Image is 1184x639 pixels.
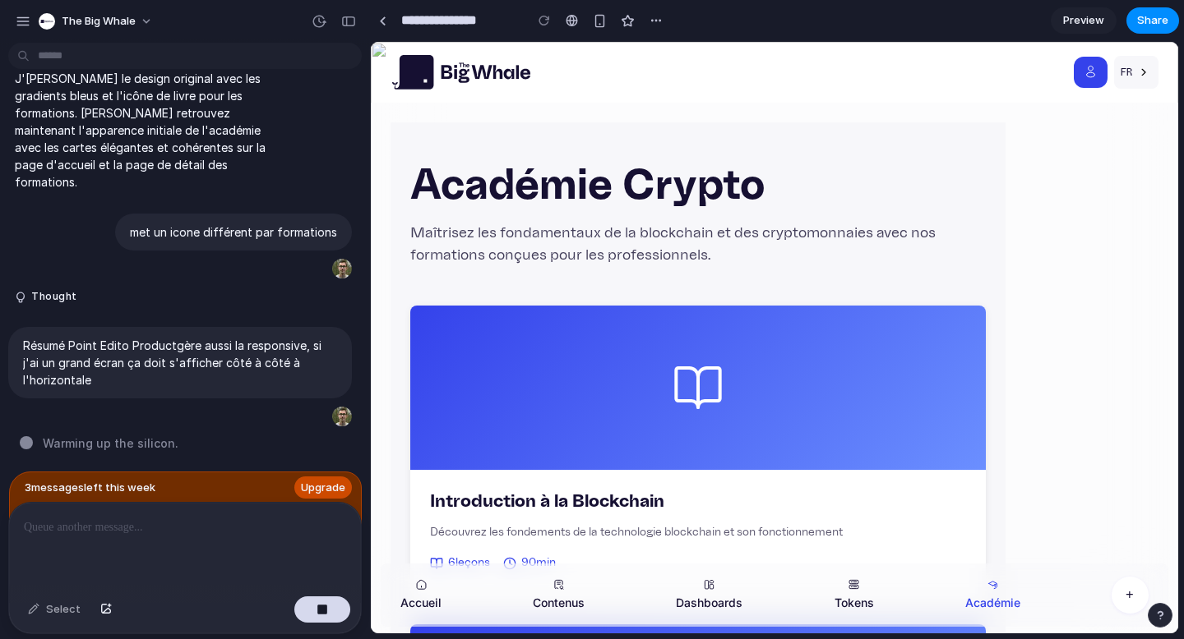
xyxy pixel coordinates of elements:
[25,480,155,496] span: 3 message s left this week
[62,13,136,30] span: The Big Whale
[1137,12,1168,29] span: Share
[1063,12,1104,29] span: Preview
[1051,7,1117,34] a: Preview
[743,14,788,47] a: FR
[23,337,337,388] p: Résumé Point Edito Productgère aussi la responsive, si j'ai un grand écran ça doit s'afficher côt...
[305,552,372,569] div: Dashboards
[15,70,289,191] p: J'[PERSON_NAME] le design original avec les gradients bleus et l'icône de livre pour les formatio...
[594,552,650,569] div: Académie
[77,513,119,530] span: 6 leçons
[32,8,161,34] button: The Big Whale
[301,480,345,496] span: Upgrade
[294,476,352,499] a: Upgrade
[59,481,595,499] p: Découvrez les fondements de la technologie blockchain et son fonctionnement
[39,120,615,167] h1: Académie Crypto
[39,180,615,224] p: Maîtrisez les fondamentaux de la blockchain et des cryptomonnaies avec nos formations conçues pou...
[130,223,337,241] p: met un icone différent par formations
[30,552,71,569] div: Accueil
[162,552,214,569] div: Contenus
[741,535,778,572] a: +
[464,552,503,569] div: Tokens
[150,513,185,530] span: 90 min
[59,448,595,471] h3: Introduction à la Blockchain
[43,434,178,452] span: Warming up the silicon .
[1126,7,1179,34] button: Share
